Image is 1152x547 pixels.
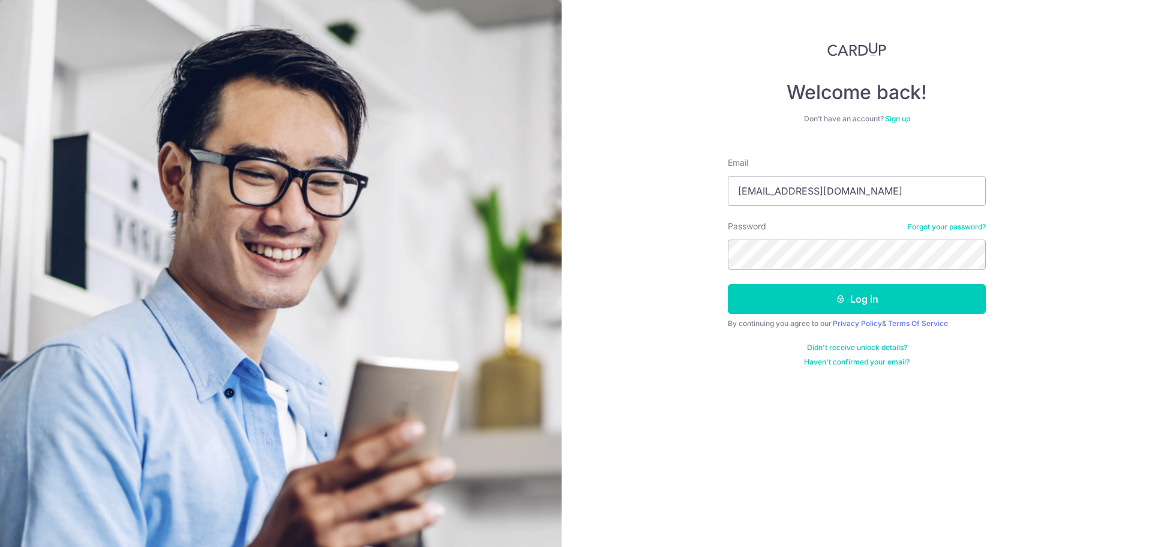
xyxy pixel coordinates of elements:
[885,114,910,123] a: Sign up
[728,220,766,232] label: Password
[728,80,986,104] h4: Welcome back!
[728,319,986,328] div: By continuing you agree to our &
[807,343,907,352] a: Didn't receive unlock details?
[833,319,882,328] a: Privacy Policy
[728,114,986,124] div: Don’t have an account?
[804,357,910,367] a: Haven't confirmed your email?
[728,157,748,169] label: Email
[728,284,986,314] button: Log in
[888,319,948,328] a: Terms Of Service
[827,42,886,56] img: CardUp Logo
[908,222,986,232] a: Forgot your password?
[728,176,986,206] input: Enter your Email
